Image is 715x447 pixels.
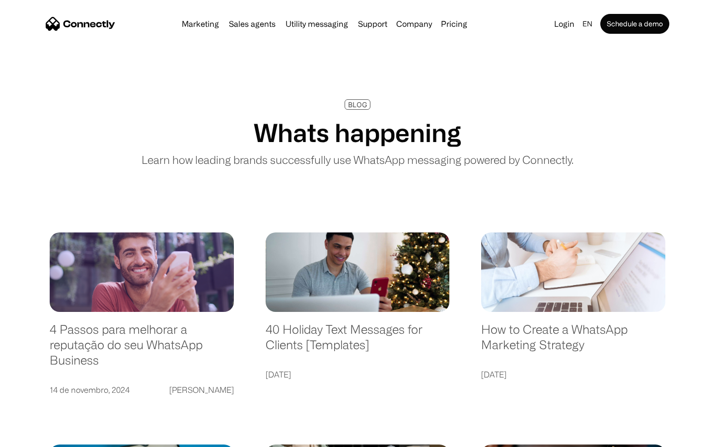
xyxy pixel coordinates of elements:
h1: Whats happening [254,118,461,148]
a: home [46,16,115,31]
div: [PERSON_NAME] [169,383,234,397]
p: Learn how leading brands successfully use WhatsApp messaging powered by Connectly. [142,151,573,168]
a: 40 Holiday Text Messages for Clients [Templates] [266,322,450,362]
a: Marketing [178,20,223,28]
a: Pricing [437,20,471,28]
div: Company [396,17,432,31]
div: en [582,17,592,31]
div: Company [393,17,435,31]
a: Schedule a demo [600,14,669,34]
div: en [578,17,598,31]
a: 4 Passos para melhorar a reputação do seu WhatsApp Business [50,322,234,377]
div: 14 de novembro, 2024 [50,383,130,397]
a: Sales agents [225,20,280,28]
ul: Language list [20,430,60,444]
div: [DATE] [481,368,506,381]
a: Support [354,20,391,28]
div: BLOG [348,101,367,108]
a: Utility messaging [282,20,352,28]
div: [DATE] [266,368,291,381]
a: Login [550,17,578,31]
a: How to Create a WhatsApp Marketing Strategy [481,322,665,362]
aside: Language selected: English [10,430,60,444]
